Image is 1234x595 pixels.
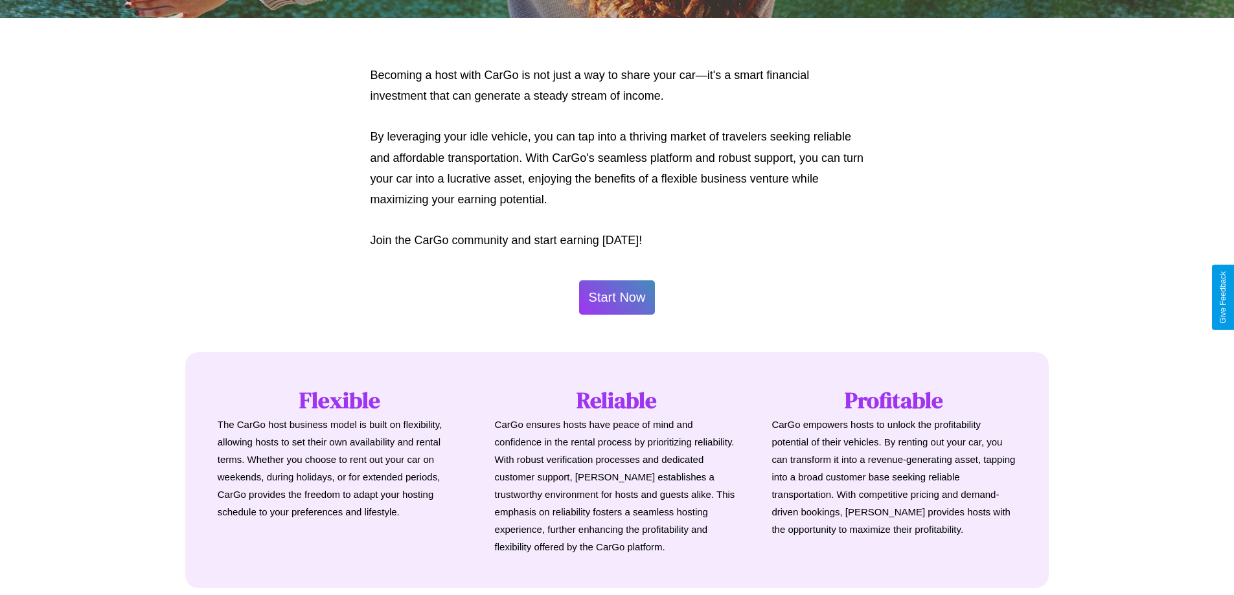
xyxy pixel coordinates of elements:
p: By leveraging your idle vehicle, you can tap into a thriving market of travelers seeking reliable... [371,126,864,210]
h1: Profitable [771,385,1016,416]
h1: Flexible [218,385,463,416]
p: CarGo ensures hosts have peace of mind and confidence in the rental process by prioritizing relia... [495,416,740,556]
p: The CarGo host business model is built on flexibility, allowing hosts to set their own availabili... [218,416,463,521]
div: Give Feedback [1218,271,1228,324]
p: Becoming a host with CarGo is not just a way to share your car—it's a smart financial investment ... [371,65,864,107]
p: Join the CarGo community and start earning [DATE]! [371,230,864,251]
h1: Reliable [495,385,740,416]
button: Start Now [579,280,656,315]
p: CarGo empowers hosts to unlock the profitability potential of their vehicles. By renting out your... [771,416,1016,538]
